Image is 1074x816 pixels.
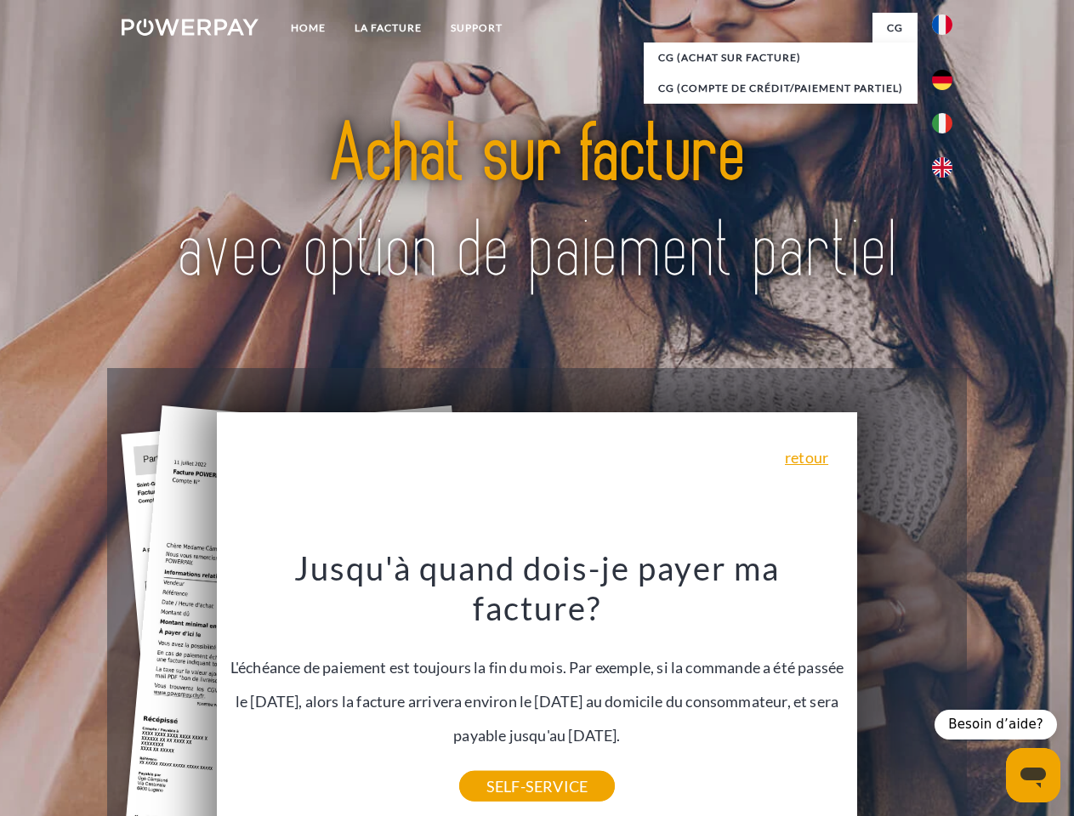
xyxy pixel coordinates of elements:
[227,547,848,629] h3: Jusqu'à quand dois-je payer ma facture?
[162,82,912,326] img: title-powerpay_fr.svg
[872,13,918,43] a: CG
[935,710,1057,739] div: Besoin d’aide?
[644,42,918,73] a: CG (achat sur facture)
[932,70,952,90] img: de
[785,450,828,465] a: retour
[932,113,952,133] img: it
[122,19,259,36] img: logo-powerpay-white.svg
[276,13,340,43] a: Home
[932,157,952,178] img: en
[1006,748,1060,802] iframe: Bouton de lancement de la fenêtre de messagerie, conversation en cours
[644,73,918,104] a: CG (Compte de crédit/paiement partiel)
[459,771,615,802] a: SELF-SERVICE
[227,547,848,786] div: L'échéance de paiement est toujours la fin du mois. Par exemple, si la commande a été passée le [...
[340,13,436,43] a: LA FACTURE
[932,14,952,35] img: fr
[436,13,517,43] a: Support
